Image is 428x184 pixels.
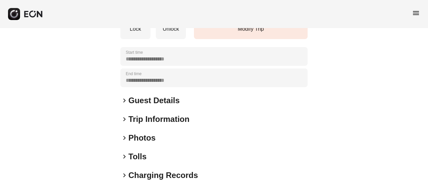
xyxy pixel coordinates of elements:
h2: Guest Details [128,95,180,106]
h2: Photos [128,133,155,143]
h2: Tolls [128,151,146,162]
span: keyboard_arrow_right [120,115,128,123]
p: Unlock [159,25,183,33]
span: keyboard_arrow_right [120,153,128,161]
h2: Charging Records [128,170,198,181]
span: keyboard_arrow_right [120,97,128,105]
p: Lock [124,25,147,33]
span: keyboard_arrow_right [120,171,128,179]
p: Modify Trip [197,25,304,33]
span: keyboard_arrow_right [120,134,128,142]
span: menu [412,9,420,17]
h2: Trip Information [128,114,190,125]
